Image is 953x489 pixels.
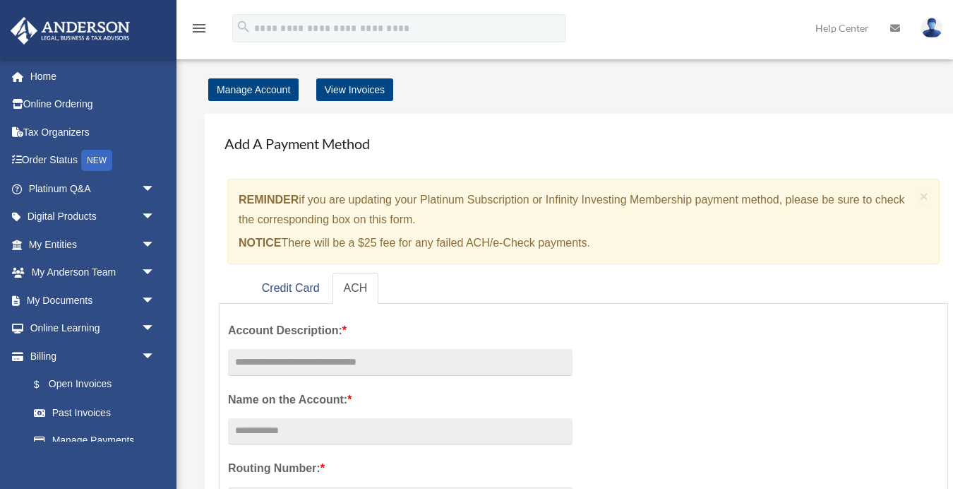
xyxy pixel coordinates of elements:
a: $Open Invoices [20,370,176,399]
a: View Invoices [316,78,393,101]
button: Close [920,189,929,204]
strong: REMINDER [239,194,299,206]
img: User Pic [921,18,942,38]
h4: Add A Payment Method [219,128,948,159]
span: arrow_drop_down [141,259,169,288]
a: My Documentsarrow_drop_down [10,286,176,314]
a: Online Ordering [10,90,176,119]
a: Home [10,62,176,90]
a: Past Invoices [20,399,176,427]
label: Routing Number: [228,459,573,478]
span: arrow_drop_down [141,203,169,232]
a: Billingarrow_drop_down [10,342,176,370]
div: NEW [81,150,112,171]
a: Online Learningarrow_drop_down [10,314,176,343]
a: ACH [332,273,379,305]
a: My Entitiesarrow_drop_down [10,230,176,259]
span: arrow_drop_down [141,314,169,343]
a: Credit Card [251,273,331,305]
label: Account Description: [228,321,573,341]
a: My Anderson Teamarrow_drop_down [10,259,176,287]
a: Manage Account [208,78,299,101]
a: Platinum Q&Aarrow_drop_down [10,175,176,203]
p: There will be a $25 fee for any failed ACH/e-Check payments. [239,233,914,253]
img: Anderson Advisors Platinum Portal [6,17,134,45]
i: menu [191,20,208,37]
span: arrow_drop_down [141,286,169,315]
label: Name on the Account: [228,390,573,410]
span: arrow_drop_down [141,230,169,259]
a: Manage Payments [20,427,169,455]
a: Digital Productsarrow_drop_down [10,203,176,231]
div: if you are updating your Platinum Subscription or Infinity Investing Membership payment method, p... [227,179,940,264]
span: arrow_drop_down [141,175,169,204]
strong: NOTICE [239,237,281,249]
i: search [236,19,251,35]
a: Order StatusNEW [10,146,176,175]
span: × [920,188,929,204]
a: Tax Organizers [10,118,176,146]
span: $ [42,376,49,394]
a: menu [191,25,208,37]
span: arrow_drop_down [141,342,169,371]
